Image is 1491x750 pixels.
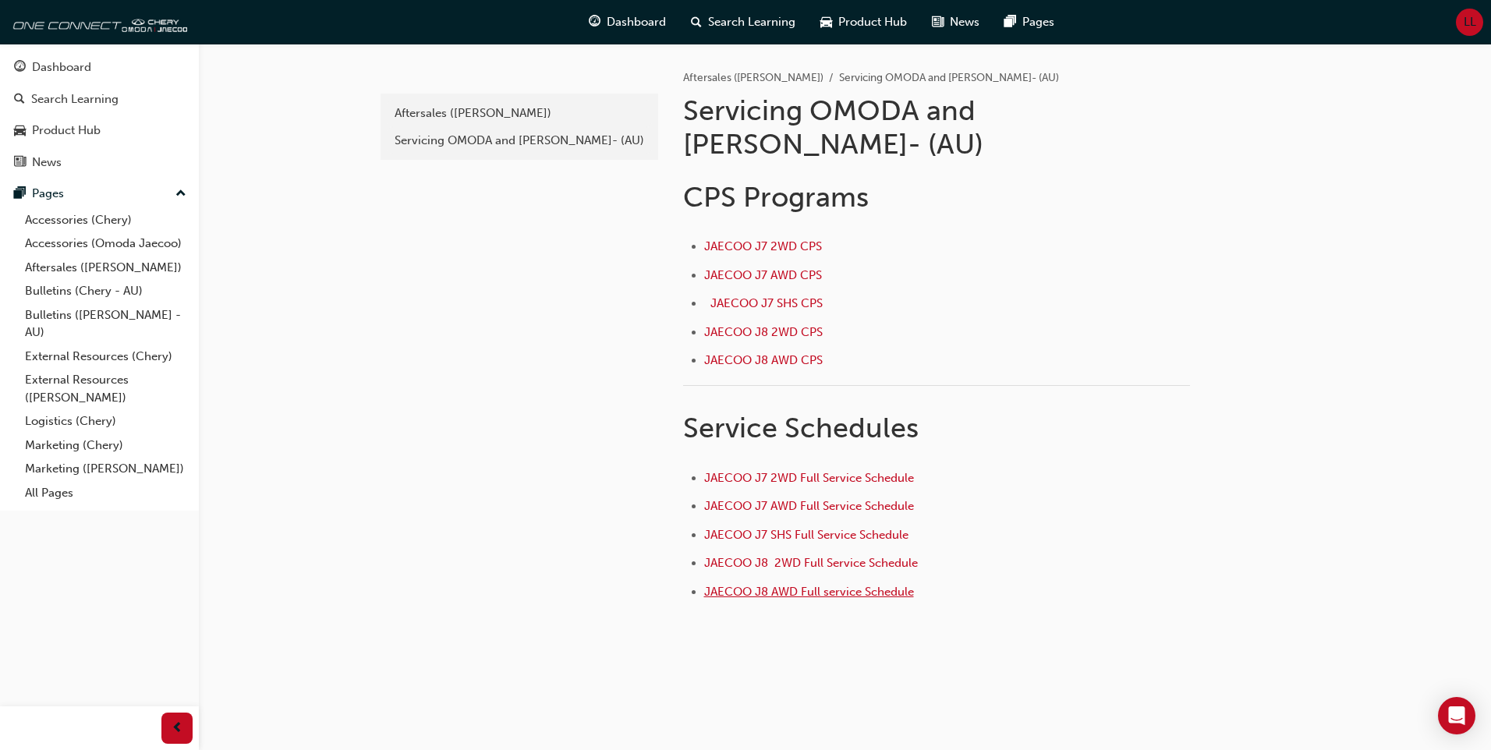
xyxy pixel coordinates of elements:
[589,12,600,32] span: guage-icon
[6,148,193,177] a: News
[19,481,193,505] a: All Pages
[932,12,944,32] span: news-icon
[32,58,91,76] div: Dashboard
[14,124,26,138] span: car-icon
[704,556,918,570] a: JAECOO J8 2WD Full Service Schedule
[808,6,919,38] a: car-iconProduct Hub
[6,179,193,208] button: Pages
[704,325,823,339] a: JAECOO J8 2WD CPS
[1456,9,1483,36] button: LL
[1464,13,1476,31] span: LL
[387,127,652,154] a: Servicing OMODA and [PERSON_NAME]- (AU)
[19,208,193,232] a: Accessories (Chery)
[19,457,193,481] a: Marketing ([PERSON_NAME])
[14,93,25,107] span: search-icon
[19,345,193,369] a: External Resources (Chery)
[576,6,678,38] a: guage-iconDashboard
[19,409,193,433] a: Logistics (Chery)
[919,6,992,38] a: news-iconNews
[395,104,644,122] div: Aftersales ([PERSON_NAME])
[710,296,826,310] a: JAECOO J7 SHS CPS
[838,13,907,31] span: Product Hub
[678,6,808,38] a: search-iconSearch Learning
[1438,697,1475,734] div: Open Intercom Messenger
[839,69,1059,87] li: Servicing OMODA and [PERSON_NAME]- (AU)
[820,12,832,32] span: car-icon
[704,268,825,282] a: JAECOO J7 AWD CPS
[704,585,914,599] a: JAECOO J8 AWD Full service Schedule
[950,13,979,31] span: News
[704,239,825,253] a: JAECOO J7 2WD CPS
[19,279,193,303] a: Bulletins (Chery - AU)
[683,180,869,214] span: CPS Programs
[8,6,187,37] img: oneconnect
[6,53,193,82] a: Dashboard
[32,154,62,172] div: News
[708,13,795,31] span: Search Learning
[683,94,1195,161] h1: Servicing OMODA and [PERSON_NAME]- (AU)
[19,303,193,345] a: Bulletins ([PERSON_NAME] - AU)
[704,499,917,513] a: JAECOO J7 AWD Full Service Schedule
[6,85,193,114] a: Search Learning
[19,232,193,256] a: Accessories (Omoda Jaecoo)
[1022,13,1054,31] span: Pages
[31,90,119,108] div: Search Learning
[32,185,64,203] div: Pages
[32,122,101,140] div: Product Hub
[14,156,26,170] span: news-icon
[6,50,193,179] button: DashboardSearch LearningProduct HubNews
[683,411,919,444] span: Service Schedules
[387,100,652,127] a: Aftersales ([PERSON_NAME])
[175,184,186,204] span: up-icon
[395,132,644,150] div: Servicing OMODA and [PERSON_NAME]- (AU)
[691,12,702,32] span: search-icon
[1004,12,1016,32] span: pages-icon
[683,71,823,84] a: Aftersales ([PERSON_NAME])
[172,719,183,738] span: prev-icon
[14,61,26,75] span: guage-icon
[704,353,823,367] a: JAECOO J8 AWD CPS
[704,471,914,485] a: JAECOO J7 2WD Full Service Schedule
[992,6,1067,38] a: pages-iconPages
[704,528,912,542] a: JAECOO J7 SHS Full Service Schedule
[19,368,193,409] a: External Resources ([PERSON_NAME])
[6,116,193,145] a: Product Hub
[607,13,666,31] span: Dashboard
[19,256,193,280] a: Aftersales ([PERSON_NAME])
[14,187,26,201] span: pages-icon
[19,433,193,458] a: Marketing (Chery)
